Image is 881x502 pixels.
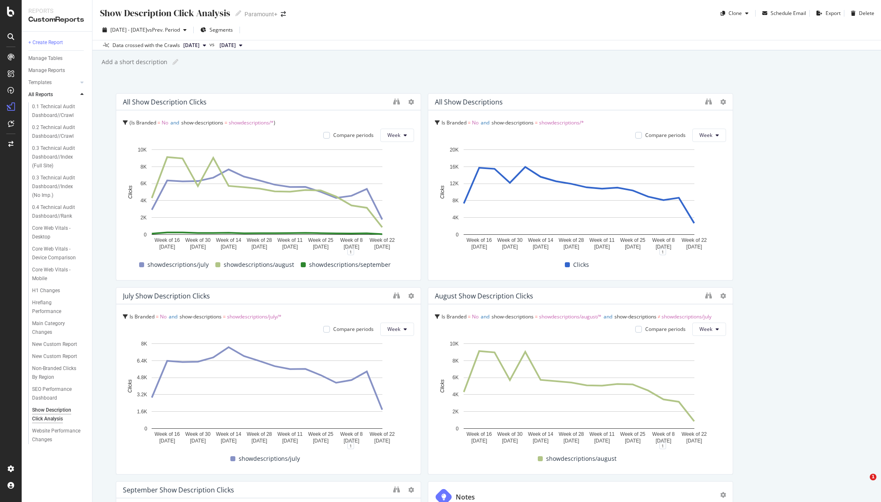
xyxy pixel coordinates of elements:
button: Week [380,129,414,142]
div: binoculars [393,98,400,105]
text: [DATE] [252,244,267,250]
text: [DATE] [282,244,298,250]
a: New Custom Report [32,340,86,349]
text: 2K [140,215,147,221]
text: [DATE] [221,438,237,444]
i: Edit report name [172,59,178,65]
text: Clicks [127,380,133,393]
text: Week of 25 [308,237,334,243]
button: [DATE] [180,40,210,50]
div: SEO Performance Dashboard [32,385,80,403]
a: 0.4 Technical Audit Dashboard//Rank [32,203,86,221]
button: [DATE] [216,40,246,50]
div: 0.3 Technical Audit Dashboard//Index (Full Site) [32,144,82,170]
span: and [604,313,612,320]
text: 0 [456,232,459,238]
span: 2025 May. 26th [220,42,236,49]
a: 0.1 Technical Audit Dashboard//Crawl [32,102,86,120]
div: Compare periods [333,132,374,139]
div: 0.4 Technical Audit Dashboard//Rank [32,203,81,221]
a: All Reports [28,90,78,99]
text: [DATE] [502,438,518,444]
div: New Custom Report [32,340,77,349]
span: showdescriptions/july/* [227,313,282,320]
div: All Show Description Clicks [123,98,207,106]
span: show-descriptions [614,313,656,320]
div: Add a short description [101,58,167,66]
span: = [468,313,471,320]
span: showdescriptions/august/* [539,313,601,320]
div: Compare periods [333,326,374,333]
span: showdescriptions/july [239,454,300,464]
div: arrow-right-arrow-left [281,11,286,17]
text: Week of 28 [559,431,584,437]
span: Is Branded [131,119,156,126]
text: [DATE] [563,438,579,444]
span: Week [699,132,712,139]
text: [DATE] [190,244,206,250]
text: 0 [145,426,147,432]
div: 1 [347,442,354,449]
button: Export [813,7,841,20]
span: No [472,119,479,126]
span: showdescriptions/* [229,119,274,126]
span: No [160,313,167,320]
div: binoculars [393,486,400,493]
div: Notes [456,492,475,502]
span: Clicks [573,260,589,270]
text: Clicks [439,186,445,199]
a: Core Web Vitals - Device Comparison [32,245,86,262]
div: Export [826,10,841,17]
span: = [156,313,159,320]
div: 0.1 Technical Audit Dashboard//Crawl [32,102,82,120]
div: 0.3 Technical Audit Dashboard//Index (No Imp.) [32,174,82,200]
text: Week of 11 [277,431,303,437]
div: All Show Description ClicksIs Branded = Noandshow-descriptions = showdescriptions/*Compare period... [116,93,421,281]
span: and [169,313,177,320]
span: 2025 Sep. 22nd [183,42,200,49]
div: A chart. [123,339,412,446]
text: 0 [456,426,459,432]
a: New Custom Report [32,352,86,361]
text: 8K [452,358,459,364]
a: Templates [28,78,78,87]
text: 8K [452,198,459,204]
span: No [472,313,479,320]
span: show-descriptions [180,313,222,320]
text: [DATE] [686,438,702,444]
div: All Reports [28,90,53,99]
text: Week of 28 [247,431,272,437]
text: [DATE] [221,244,237,250]
span: and [170,119,179,126]
text: 6K [452,375,459,380]
button: Week [692,129,726,142]
div: Core Web Vitals - Device Comparison [32,245,81,262]
div: Reports [28,7,85,15]
text: [DATE] [471,438,487,444]
a: Website Performance Changes [32,427,86,444]
a: Non-Branded Clicks By Region [32,364,86,382]
div: Paramount+ [245,10,277,18]
text: [DATE] [374,438,390,444]
text: Week of 30 [497,431,523,437]
span: Segments [210,26,233,33]
div: 1 [347,249,354,255]
svg: A chart. [435,339,724,446]
div: July Show Description Clicks [123,292,210,300]
button: Schedule Email [759,7,806,20]
text: Week of 8 [652,237,675,243]
text: 6K [140,181,147,186]
div: Show Description Click Analysis [99,7,230,20]
text: Week of 8 [652,431,675,437]
text: [DATE] [686,244,702,250]
text: 20K [449,147,458,153]
div: July Show Description ClicksIs Branded = Noandshow-descriptions = showdescriptions/july/*Compare ... [116,287,421,475]
div: Main Category Changes [32,319,79,337]
div: Data crossed with the Crawls [112,42,180,49]
div: A chart. [123,145,412,252]
text: [DATE] [594,438,610,444]
text: [DATE] [344,244,359,250]
div: binoculars [393,292,400,299]
div: All Show Descriptions [435,98,503,106]
a: 0.3 Technical Audit Dashboard//Index (No Imp.) [32,174,86,200]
